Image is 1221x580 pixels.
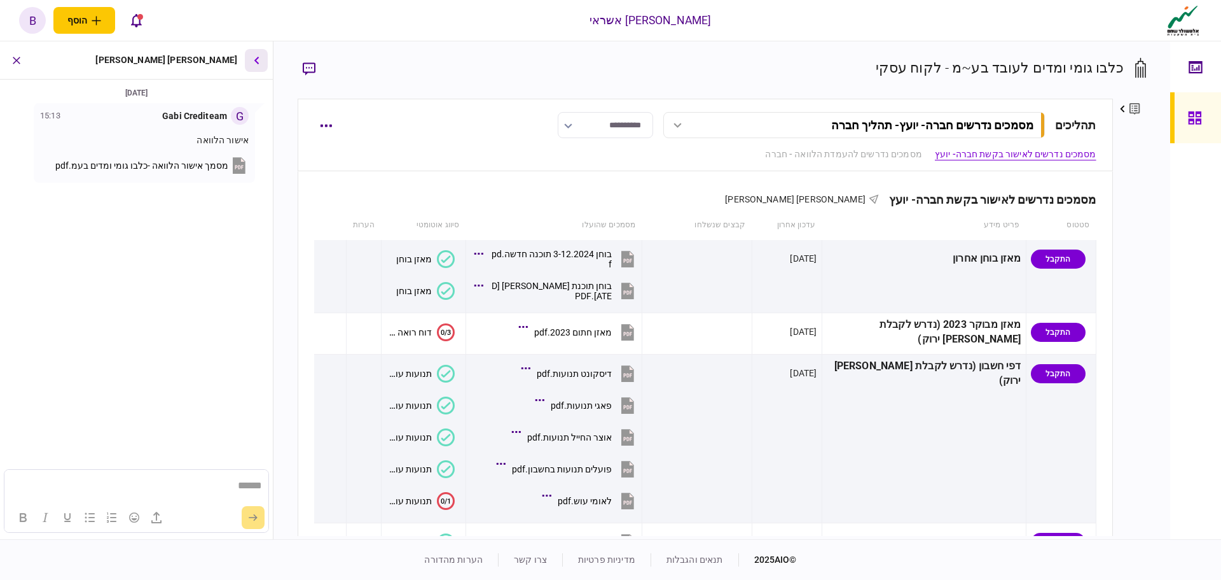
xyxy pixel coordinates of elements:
button: פאגי תנועות.pdf [538,391,637,420]
button: אוצר החייל יתרות.pdf [520,528,637,556]
div: תנועות עובר ושב [386,464,432,474]
div: התקבל [1031,250,1086,269]
th: עדכון אחרון [752,211,822,240]
th: מסמכים שהועלו [466,211,642,240]
span: [PERSON_NAME] [PERSON_NAME] [725,194,866,204]
div: מאזן בוחן [396,286,432,296]
a: מסמכים נדרשים לאישור בקשת חברה- יועץ [935,148,1096,161]
button: תנועות עובר ושב [386,365,455,383]
div: פועלים תנועות בחשבון.pdf [512,464,612,474]
div: אוצר החייל תנועות.pdf [527,432,612,442]
div: מאזן בוחן [396,254,432,264]
div: תנועות עובר ושב [386,496,432,506]
div: תנועות עובר ושב [386,369,432,379]
div: [DATE] [790,367,817,379]
button: פועלים תנועות בחשבון.pdf [499,455,637,483]
div: דיסקונט תנועות.pdf [537,369,612,379]
p: אישור הלוואה [40,134,249,147]
button: מאזן בוחן [396,250,455,268]
button: 0/1תנועות עובר ושב [386,492,455,510]
a: מדיניות פרטיות [578,555,635,565]
button: פתח תפריט להוספת לקוח [53,7,115,34]
div: דוח רואה חשבון [386,327,432,337]
button: אוצר החייל תנועות.pdf [514,423,637,451]
th: הערות [347,211,382,240]
button: תנועות עובר ושב [386,460,455,478]
div: התקבל [1031,364,1086,383]
div: [DATE] [790,252,817,265]
span: מסמך אישור הלוואה -כלבו גומי ומדים בעמ.pdf [55,160,228,171]
div: בוחן תוכנת אורן ינואר פברואר 2024.PDF [490,281,612,301]
div: דפי חשבון (נדרש לקבלת [PERSON_NAME] ירוק) [827,359,1021,388]
div: תנועות עובר ושב [386,400,432,411]
div: G [231,107,249,125]
button: תנועות עובר ושב [386,428,455,446]
a: תנאים והגבלות [666,555,723,565]
img: client company logo [1164,4,1202,36]
div: מאזן בוחן אחרון [827,244,1021,273]
div: [PERSON_NAME] אשראי [590,12,712,29]
div: © 2025 AIO [738,553,797,567]
text: 0/1 [441,497,451,505]
button: מסמך אישור הלוואה -כלבו גומי ומדים בעמ.pdf [55,156,249,175]
button: מאזן חתום 2023.pdf [521,318,637,346]
button: Numbered list [101,509,123,527]
button: תנועות עובר ושב [386,397,455,414]
iframe: Rich Text Area [4,470,268,502]
button: 0/3דוח רואה חשבון [386,323,455,341]
th: סטטוס [1026,211,1096,240]
button: פתח רשימת התראות [123,7,149,34]
button: Emojis [123,509,145,527]
div: כלבו גומי ומדים לעובד בע~מ - לקוח עסקי [876,57,1124,78]
a: צרו קשר [514,555,547,565]
div: [DATE] [790,535,817,548]
div: מאזן חתום 2023.pdf [534,327,612,337]
div: תהליכים [1055,117,1096,134]
div: מסמכים נדרשים לאישור בקשת חברה- יועץ [879,193,1096,206]
button: b [19,7,46,34]
div: בוחן 3-12.2024 תוכנה חדשה.pdf [490,249,612,269]
div: מאזן מבוקר 2023 (נדרש לקבלת [PERSON_NAME] ירוק) [827,318,1021,347]
div: תנועות עובר ושב [386,432,432,442]
div: [DATE] [5,86,268,100]
div: 15:13 [40,110,60,122]
button: בוחן 3-12.2024 תוכנה חדשה.pdf [477,244,637,273]
button: מסמכים נדרשים חברה- יועץ- תהליך חברה [663,112,1045,138]
div: [DATE] [790,325,817,338]
th: סיווג אוטומטי [382,211,466,240]
button: Bold [12,509,34,527]
button: מאזן בוחן [396,282,455,300]
button: פירוט יתרות [388,534,455,551]
th: פריט מידע [822,211,1026,240]
button: Bullet list [79,509,100,527]
div: [PERSON_NAME] [PERSON_NAME] [95,41,237,79]
button: Underline [57,509,78,527]
text: 0/3 [441,328,451,336]
button: Italic [34,509,56,527]
div: ריכוז יתרות [827,528,1021,556]
div: התקבל [1031,323,1086,342]
div: Gabi Crediteam [162,110,227,123]
div: פאגי תנועות.pdf [551,400,612,411]
div: התקבל [1031,533,1086,552]
div: מסמכים נדרשים חברה- יועץ - תהליך חברה [831,118,1033,132]
button: בוחן תוכנת אורן ינואר פברואר 2024.PDF [477,276,637,305]
a: הערות מהדורה [424,555,483,565]
a: מסמכים נדרשים להעמדת הלוואה - חברה [765,148,921,161]
button: לאומי עוש.pdf [545,486,637,515]
div: לאומי עוש.pdf [558,496,612,506]
button: דיסקונט תנועות.pdf [524,359,637,388]
th: קבצים שנשלחו [642,211,752,240]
